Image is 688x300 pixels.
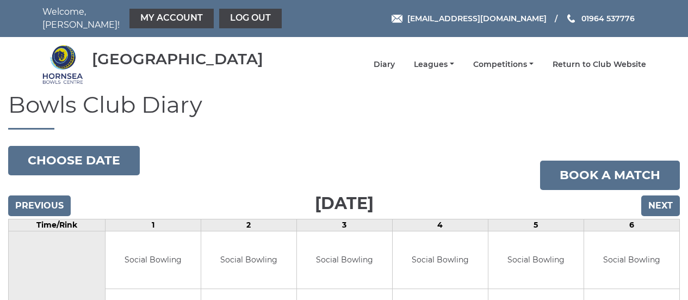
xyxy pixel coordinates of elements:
[581,14,635,23] span: 01964 537776
[567,14,575,23] img: Phone us
[9,219,106,231] td: Time/Rink
[540,161,680,190] a: Book a match
[414,59,454,70] a: Leagues
[105,219,201,231] td: 1
[297,231,392,289] td: Social Bowling
[584,219,679,231] td: 6
[392,13,547,25] a: Email [EMAIL_ADDRESS][DOMAIN_NAME]
[106,231,201,289] td: Social Bowling
[407,14,547,23] span: [EMAIL_ADDRESS][DOMAIN_NAME]
[374,59,395,70] a: Diary
[641,195,680,216] input: Next
[473,59,534,70] a: Competitions
[488,231,584,289] td: Social Bowling
[8,92,680,130] h1: Bowls Club Diary
[8,146,140,175] button: Choose date
[553,59,646,70] a: Return to Club Website
[42,44,83,85] img: Hornsea Bowls Centre
[219,9,282,28] a: Log out
[488,219,584,231] td: 5
[296,219,392,231] td: 3
[201,231,296,289] td: Social Bowling
[42,5,284,32] nav: Welcome, [PERSON_NAME]!
[201,219,296,231] td: 2
[392,15,402,23] img: Email
[566,13,635,25] a: Phone us 01964 537776
[393,231,488,289] td: Social Bowling
[584,231,679,289] td: Social Bowling
[8,195,71,216] input: Previous
[129,9,214,28] a: My Account
[392,219,488,231] td: 4
[92,51,263,68] div: [GEOGRAPHIC_DATA]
